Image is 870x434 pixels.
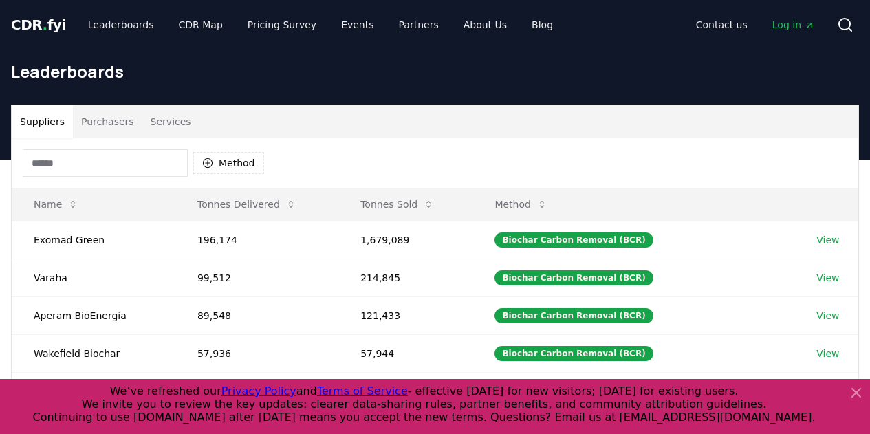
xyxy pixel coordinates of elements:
[338,296,472,334] td: 121,433
[43,17,47,33] span: .
[175,372,338,410] td: 53,601
[685,12,759,37] a: Contact us
[175,334,338,372] td: 57,936
[168,12,234,37] a: CDR Map
[77,12,165,37] a: Leaderboards
[11,15,66,34] a: CDR.fyi
[816,347,839,360] a: View
[816,233,839,247] a: View
[11,17,66,33] span: CDR fyi
[175,221,338,259] td: 196,174
[494,232,653,248] div: Biochar Carbon Removal (BCR)
[816,309,839,323] a: View
[12,221,175,259] td: Exomad Green
[388,12,450,37] a: Partners
[338,259,472,296] td: 214,845
[483,191,558,218] button: Method
[349,191,445,218] button: Tonnes Sold
[816,271,839,285] a: View
[12,334,175,372] td: Wakefield Biochar
[11,61,859,83] h1: Leaderboards
[23,191,89,218] button: Name
[494,308,653,323] div: Biochar Carbon Removal (BCR)
[338,372,472,410] td: 138,587
[77,12,564,37] nav: Main
[12,296,175,334] td: Aperam BioEnergia
[330,12,384,37] a: Events
[12,105,73,138] button: Suppliers
[494,346,653,361] div: Biochar Carbon Removal (BCR)
[761,12,826,37] a: Log in
[175,259,338,296] td: 99,512
[237,12,327,37] a: Pricing Survey
[142,105,199,138] button: Services
[685,12,826,37] nav: Main
[338,221,472,259] td: 1,679,089
[186,191,307,218] button: Tonnes Delivered
[175,296,338,334] td: 89,548
[338,334,472,372] td: 57,944
[73,105,142,138] button: Purchasers
[453,12,518,37] a: About Us
[521,12,564,37] a: Blog
[772,18,815,32] span: Log in
[494,270,653,285] div: Biochar Carbon Removal (BCR)
[12,259,175,296] td: Varaha
[193,152,264,174] button: Method
[12,372,175,410] td: Carboneers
